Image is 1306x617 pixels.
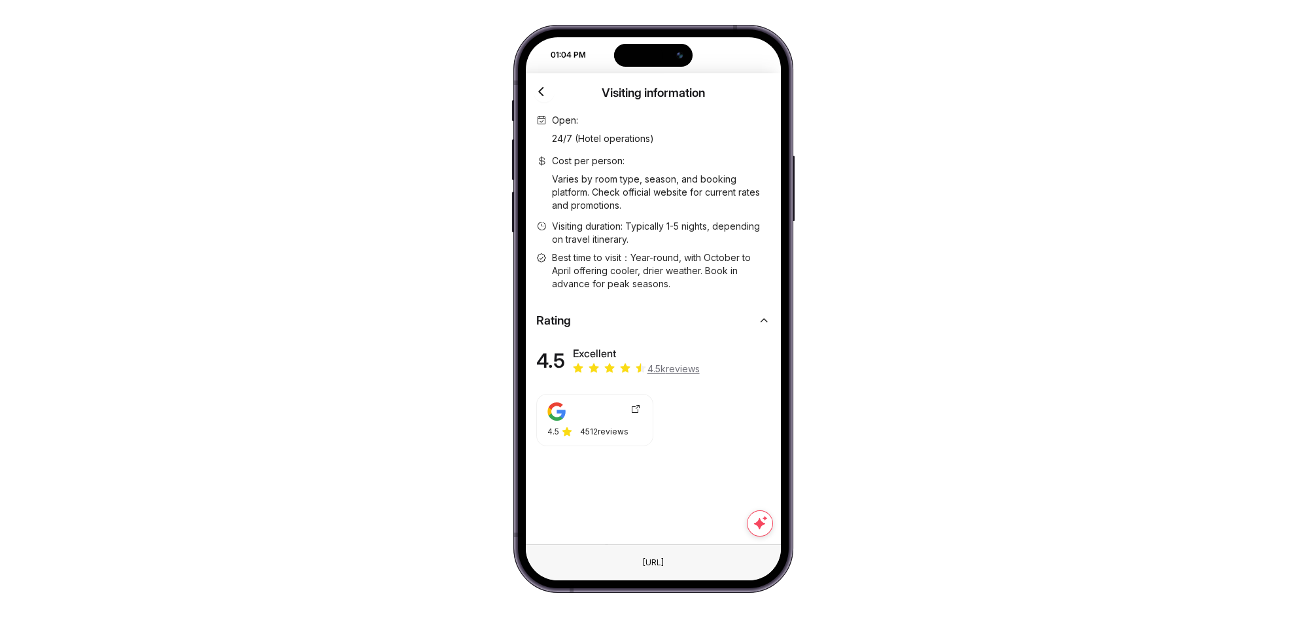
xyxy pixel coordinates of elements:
span: Open : [552,114,654,127]
div: Rating [536,301,770,330]
p: Varies by room type, season, and booking platform. Check official website for current rates and p... [552,173,770,212]
span: Visiting duration: Typically 1-5 nights, depending on travel itinerary. [552,220,770,246]
span: 4.5 [547,426,559,438]
span: 4.5 [536,349,565,372]
img: google [547,402,566,421]
div: Visiting information [536,84,770,102]
span: Rating [536,311,750,330]
span: Cost per person : [552,154,770,167]
span: Best time to visit：Year-round, with October to April offering cooler, drier weather. Book in adva... [552,251,770,291]
div: 4512 reviews [580,426,628,438]
span: star [636,363,646,374]
div: 01:04 PM [527,49,593,61]
span: star [589,363,599,374]
span: star [573,363,583,374]
p: 24/7 (Hotel operations) [552,132,654,145]
span: star [620,363,630,374]
div: Excellent [573,345,700,361]
span: star [604,363,615,374]
span: 4.5k reviews [647,362,700,376]
div: This is a fake element. To change the URL just use the Browser text field on the top. [632,554,674,571]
